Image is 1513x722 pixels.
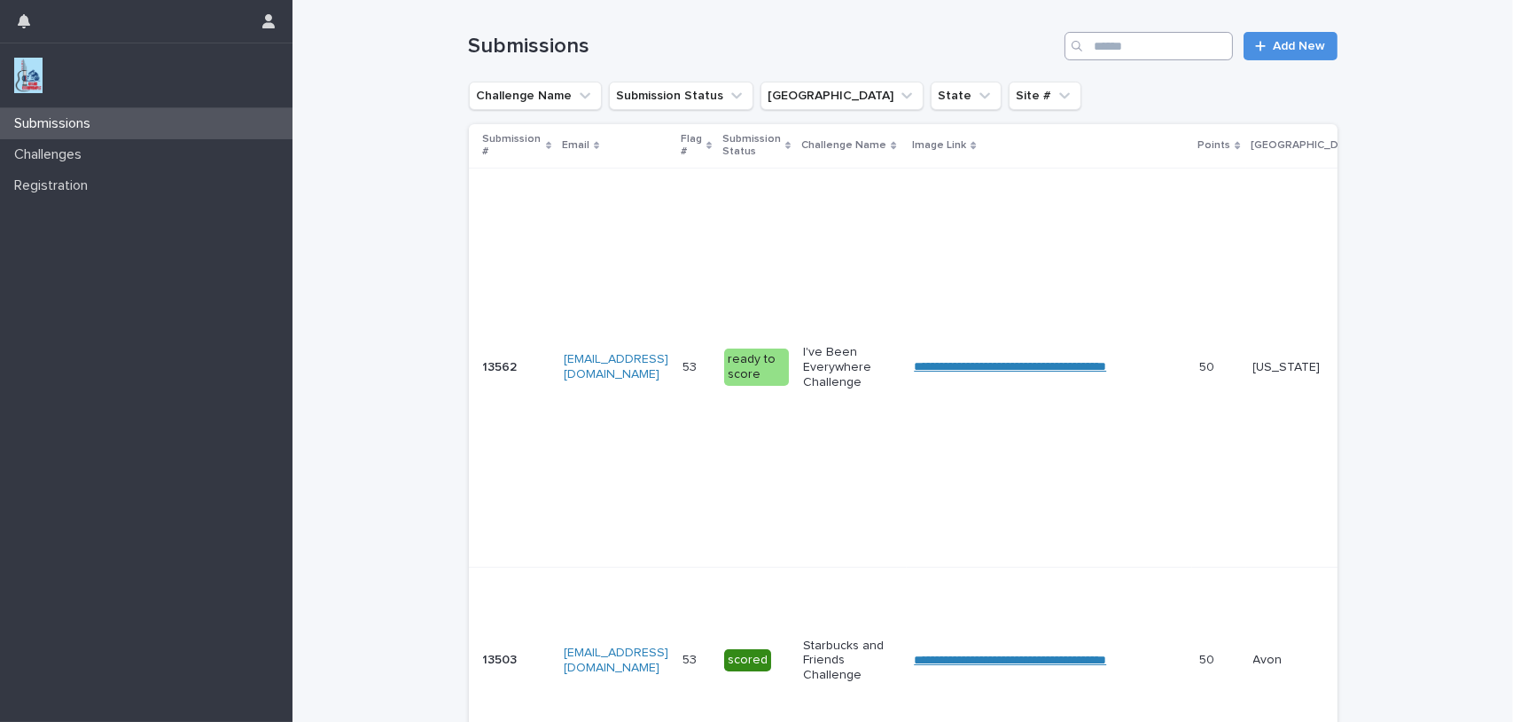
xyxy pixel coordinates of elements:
p: Submissions [7,115,105,132]
button: Submission Status [609,82,753,110]
p: [US_STATE] [1253,360,1376,375]
input: Search [1065,32,1233,60]
p: Flag # [681,129,702,162]
p: Points [1197,136,1230,155]
a: [EMAIL_ADDRESS][DOMAIN_NAME] [564,647,668,674]
h1: Submissions [469,34,1058,59]
p: Submission # [483,129,542,162]
div: scored [724,649,771,671]
div: ready to score [724,349,789,386]
p: Starbucks and Friends Challenge [803,639,900,683]
p: 13503 [483,649,521,668]
p: Challenge Name [801,136,886,155]
p: [GEOGRAPHIC_DATA] [1252,136,1362,155]
p: I've Been Everywhere Challenge [803,345,900,389]
span: Add New [1274,40,1326,52]
button: Closest City [760,82,924,110]
a: Add New [1244,32,1337,60]
img: jxsLJbdS1eYBI7rVAS4p [14,58,43,93]
p: Registration [7,177,102,194]
p: Submission Status [722,129,781,162]
button: Site # [1009,82,1081,110]
p: Challenges [7,146,96,163]
button: State [931,82,1002,110]
p: 50 [1199,357,1218,375]
p: 13562 [483,357,521,375]
p: Image Link [912,136,966,155]
p: 53 [682,649,700,668]
p: Avon [1253,653,1376,668]
a: [EMAIL_ADDRESS][DOMAIN_NAME] [564,353,668,381]
button: Challenge Name [469,82,602,110]
p: 53 [682,357,700,375]
p: 50 [1199,649,1218,668]
p: Email [562,136,589,155]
